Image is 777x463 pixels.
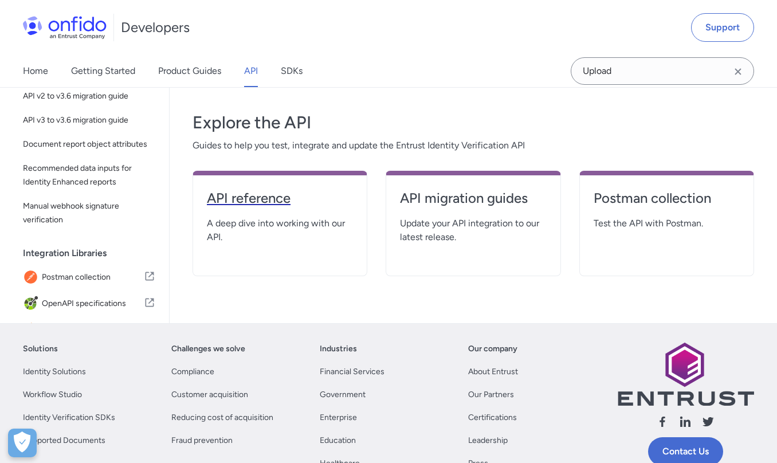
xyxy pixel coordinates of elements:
a: Enterprise [320,411,357,425]
a: Identity Verification SDKs [23,411,115,425]
svg: Follow us linkedin [678,415,692,429]
a: API v3 to v3.6 migration guide [18,109,160,132]
a: Challenges we solve [171,342,245,356]
div: Cookie Preferences [8,429,37,457]
input: Onfido search input field [571,57,754,85]
h4: API reference [207,189,353,207]
img: IconPostman collection [23,269,42,285]
svg: Follow us X (Twitter) [701,415,715,429]
a: Customer acquisition [171,388,248,402]
a: Manual webhook signature verification [18,195,160,231]
a: Government [320,388,366,402]
a: IconJava libraryJava library [18,317,160,343]
a: Document report object attributes [18,133,160,156]
a: Our Partners [468,388,514,402]
svg: Clear search field button [731,65,745,79]
img: Onfido Logo [23,16,107,39]
a: Education [320,434,356,448]
h4: Postman collection [594,189,740,207]
button: Open Preferences [8,429,37,457]
a: Workflow Studio [23,388,82,402]
a: Certifications [468,411,517,425]
a: Home [23,55,48,87]
span: Update your API integration to our latest release. [400,217,546,244]
a: Follow us facebook [656,415,669,433]
a: Solutions [23,342,58,356]
a: IconPostman collectionPostman collection [18,265,160,290]
a: Recommended data inputs for Identity Enhanced reports [18,157,160,194]
a: API [244,55,258,87]
span: Guides to help you test, integrate and update the Entrust Identity Verification API [193,139,754,152]
a: Getting Started [71,55,135,87]
a: Identity Solutions [23,365,86,379]
svg: Follow us facebook [656,415,669,429]
span: API v2 to v3.6 migration guide [23,89,155,103]
a: Financial Services [320,365,384,379]
a: API migration guides [400,189,546,217]
h1: Developers [121,18,190,37]
span: Manual webhook signature verification [23,199,155,227]
a: API v2 to v3.6 migration guide [18,85,160,108]
a: SDKs [281,55,303,87]
a: Product Guides [158,55,221,87]
a: Supported Documents [23,434,105,448]
a: IconOpenAPI specificationsOpenAPI specifications [18,291,160,316]
span: OpenAPI specifications [42,296,144,312]
a: Compliance [171,365,214,379]
span: Java library [41,322,144,338]
a: Our company [468,342,517,356]
a: Fraud prevention [171,434,233,448]
span: Document report object attributes [23,138,155,151]
img: IconOpenAPI specifications [23,296,42,312]
span: API v3 to v3.6 migration guide [23,113,155,127]
a: Follow us X (Twitter) [701,415,715,433]
a: Follow us linkedin [678,415,692,433]
h3: Explore the API [193,111,754,134]
a: Support [691,13,754,42]
h4: API migration guides [400,189,546,207]
div: Integration Libraries [23,242,164,265]
span: Postman collection [42,269,144,285]
a: API reference [207,189,353,217]
a: Reducing cost of acquisition [171,411,273,425]
a: Industries [320,342,357,356]
a: Leadership [468,434,508,448]
span: Recommended data inputs for Identity Enhanced reports [23,162,155,189]
a: About Entrust [468,365,518,379]
img: Entrust logo [617,342,754,406]
a: Postman collection [594,189,740,217]
img: IconJava library [23,322,41,338]
span: Test the API with Postman. [594,217,740,230]
span: A deep dive into working with our API. [207,217,353,244]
